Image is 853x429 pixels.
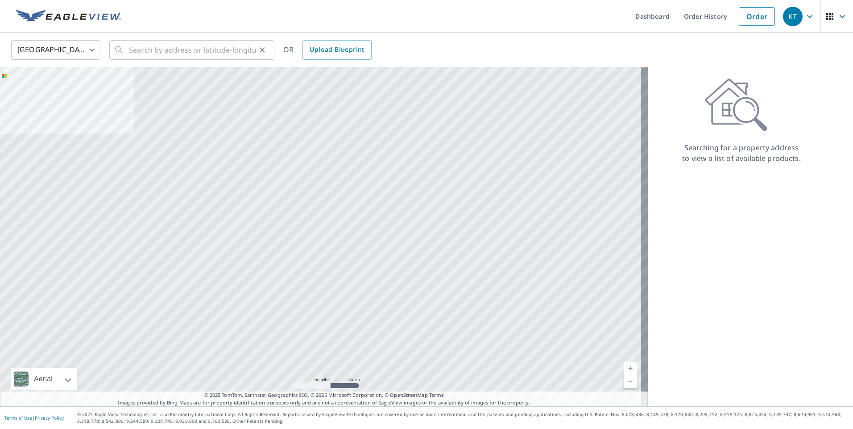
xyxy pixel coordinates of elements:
a: Upload Blueprint [302,40,371,60]
a: Privacy Policy [35,415,64,421]
div: Aerial [11,368,77,390]
a: Current Level 5, Zoom In [624,362,637,375]
div: Aerial [31,368,55,390]
p: | [4,415,64,421]
a: Terms of Use [4,415,32,421]
span: © 2025 TomTom, Earthstar Geographics SIO, © 2025 Microsoft Corporation, © [204,392,444,399]
div: KT [783,7,803,26]
a: Current Level 5, Zoom Out [624,375,637,388]
span: Upload Blueprint [310,44,364,55]
div: [GEOGRAPHIC_DATA] [11,37,100,62]
div: OR [283,40,372,60]
a: OpenStreetMap [390,392,427,398]
p: © 2025 Eagle View Technologies, Inc. and Pictometry International Corp. All Rights Reserved. Repo... [77,411,849,425]
a: Order [739,7,775,26]
p: Searching for a property address to view a list of available products. [682,142,801,164]
input: Search by address or latitude-longitude [129,37,256,62]
button: Clear [256,44,269,56]
a: Terms [429,392,444,398]
img: EV Logo [16,10,121,23]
